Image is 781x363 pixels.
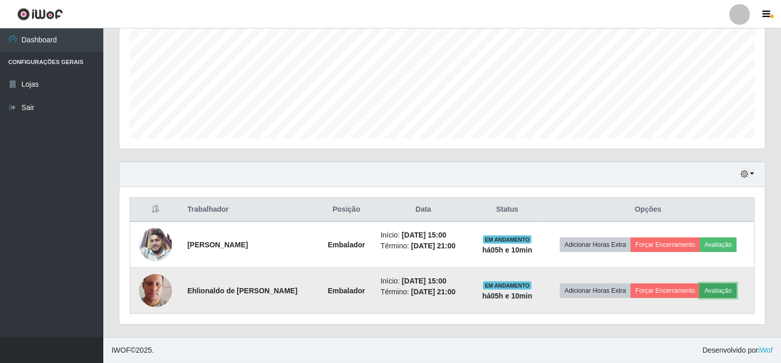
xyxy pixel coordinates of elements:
[631,283,700,298] button: Forçar Encerramento
[328,241,365,249] strong: Embalador
[381,276,466,287] li: Início:
[17,8,63,21] img: CoreUI Logo
[631,238,700,252] button: Forçar Encerramento
[542,198,755,222] th: Opções
[188,287,298,295] strong: Ehlionaldo de [PERSON_NAME]
[482,246,533,254] strong: há 05 h e 10 min
[702,345,773,356] span: Desenvolvido por
[700,238,737,252] button: Avaliação
[112,346,131,354] span: IWOF
[319,198,374,222] th: Posição
[112,345,154,356] span: © 2025 .
[139,261,172,320] img: 1675087680149.jpeg
[560,238,631,252] button: Adicionar Horas Extra
[381,230,466,241] li: Início:
[188,241,248,249] strong: [PERSON_NAME]
[473,198,542,222] th: Status
[328,287,365,295] strong: Embalador
[482,292,533,300] strong: há 05 h e 10 min
[411,288,456,296] time: [DATE] 21:00
[411,242,456,250] time: [DATE] 21:00
[483,281,532,290] span: EM ANDAMENTO
[402,231,446,239] time: [DATE] 15:00
[374,198,473,222] th: Data
[700,283,737,298] button: Avaliação
[560,283,631,298] button: Adicionar Horas Extra
[381,287,466,297] li: Término:
[381,241,466,251] li: Término:
[139,228,172,261] img: 1646132801088.jpeg
[181,198,319,222] th: Trabalhador
[758,346,773,354] a: iWof
[483,235,532,244] span: EM ANDAMENTO
[402,277,446,285] time: [DATE] 15:00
